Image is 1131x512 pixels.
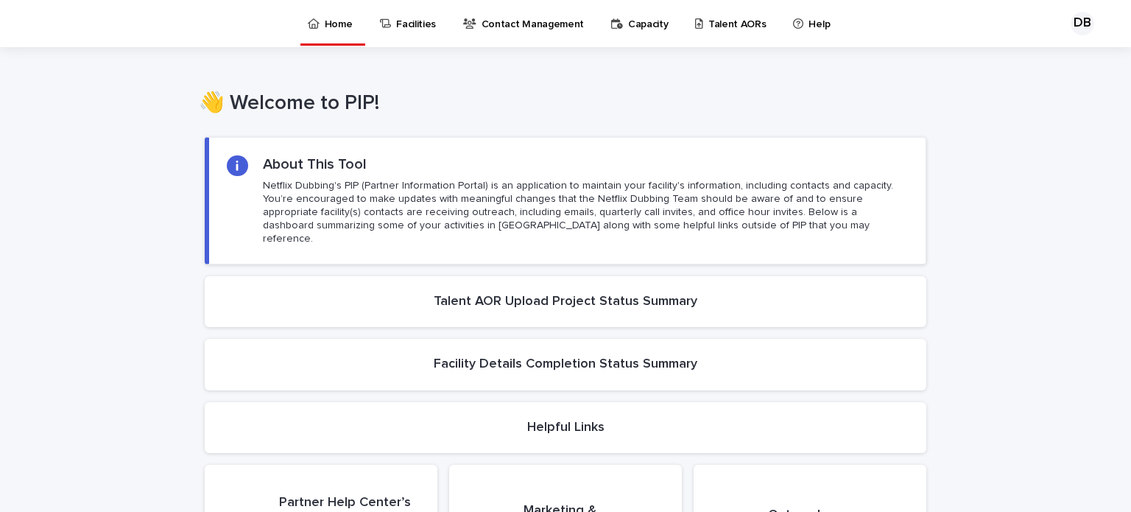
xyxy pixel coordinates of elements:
p: Netflix Dubbing's PIP (Partner Information Portal) is an application to maintain your facility's ... [263,179,908,246]
h1: 👋 Welcome to PIP! [199,91,920,116]
h2: Helpful Links [527,420,605,436]
h2: Facility Details Completion Status Summary [434,357,697,373]
div: DB [1071,12,1094,35]
h2: Talent AOR Upload Project Status Summary [434,294,697,310]
h2: About This Tool [263,155,367,173]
